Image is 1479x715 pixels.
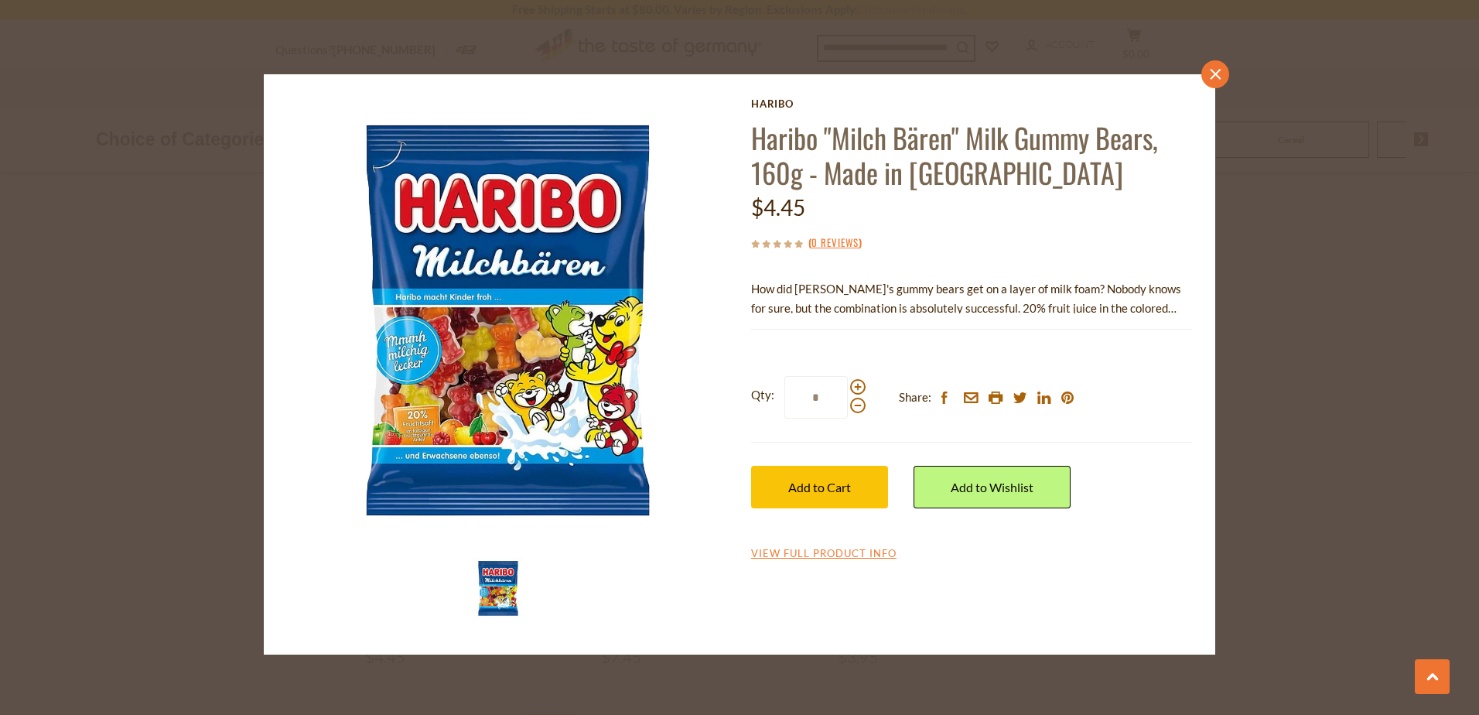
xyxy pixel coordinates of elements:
[914,466,1071,508] a: Add to Wishlist
[751,117,1158,193] a: Haribo "Milch Bären" Milk Gummy Bears, 160g - Made in [GEOGRAPHIC_DATA]
[751,194,805,221] span: $4.45
[751,279,1192,318] p: How did [PERSON_NAME]'s gummy bears get on a layer of milk foam? Nobody knows for sure, but the c...
[467,557,529,619] img: Haribo Milch Baren
[751,547,897,561] a: View Full Product Info
[899,388,931,407] span: Share:
[751,385,774,405] strong: Qty:
[751,97,1192,110] a: Haribo
[287,97,729,539] img: Haribo Milch Baren
[788,480,851,494] span: Add to Cart
[811,234,859,251] a: 0 Reviews
[784,376,848,419] input: Qty:
[751,466,888,508] button: Add to Cart
[808,234,862,250] span: ( )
